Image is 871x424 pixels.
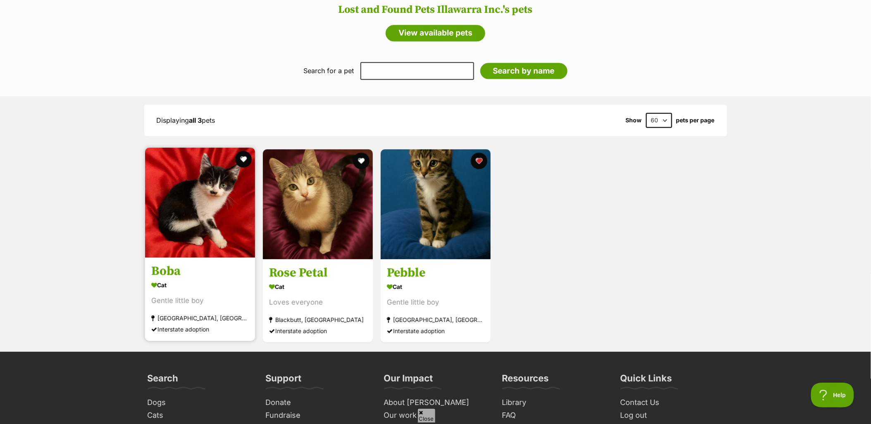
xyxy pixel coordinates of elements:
[269,281,367,293] div: Cat
[381,396,491,409] a: About [PERSON_NAME]
[480,63,568,79] input: Search by name
[418,408,436,423] span: Close
[387,314,484,325] div: [GEOGRAPHIC_DATA], [GEOGRAPHIC_DATA]
[353,152,370,169] button: favourite
[263,259,373,343] a: Rose Petal Cat Loves everyone Blackbutt, [GEOGRAPHIC_DATA] Interstate adoption favourite
[189,116,202,124] strong: all 3
[269,265,367,281] h3: Rose Petal
[8,4,863,16] h2: Lost and Found Pets Illawarra Inc.'s pets
[811,383,854,407] iframe: Help Scout Beacon - Open
[151,312,249,324] div: [GEOGRAPHIC_DATA], [GEOGRAPHIC_DATA]
[381,259,491,343] a: Pebble Cat Gentle little boy [GEOGRAPHIC_DATA], [GEOGRAPHIC_DATA] Interstate adoption favourite
[151,295,249,306] div: Gentle little boy
[626,117,642,124] span: Show
[145,257,255,341] a: Boba Cat Gentle little boy [GEOGRAPHIC_DATA], [GEOGRAPHIC_DATA] Interstate adoption favourite
[384,372,433,389] h3: Our Impact
[269,297,367,308] div: Loves everyone
[266,372,302,389] h3: Support
[617,396,727,409] a: Contact Us
[151,279,249,291] div: Cat
[145,148,255,257] img: Boba
[269,325,367,336] div: Interstate adoption
[387,297,484,308] div: Gentle little boy
[262,409,372,422] a: Fundraise
[148,372,179,389] h3: Search
[263,149,373,259] img: Rose Petal
[151,263,249,279] h3: Boba
[387,265,484,281] h3: Pebble
[157,116,215,124] span: Displaying pets
[387,325,484,336] div: Interstate adoption
[387,281,484,293] div: Cat
[144,396,254,409] a: Dogs
[499,396,609,409] a: Library
[151,324,249,335] div: Interstate adoption
[499,409,609,422] a: FAQ
[269,314,367,325] div: Blackbutt, [GEOGRAPHIC_DATA]
[262,396,372,409] a: Donate
[381,149,491,259] img: Pebble
[381,409,491,422] a: Our work
[502,372,549,389] h3: Resources
[235,151,252,167] button: favourite
[304,67,354,74] label: Search for a pet
[620,372,672,389] h3: Quick Links
[144,409,254,422] a: Cats
[471,152,487,169] button: favourite
[386,25,485,41] a: View available pets
[617,409,727,422] a: Log out
[676,117,715,124] label: pets per page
